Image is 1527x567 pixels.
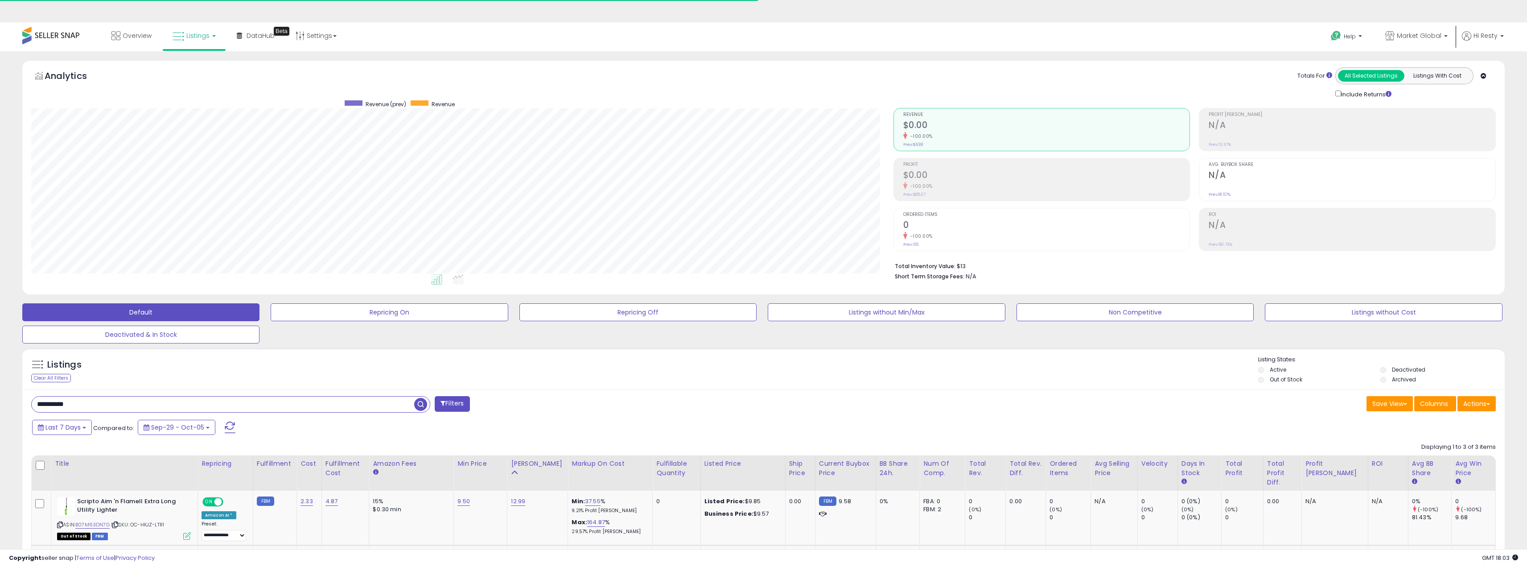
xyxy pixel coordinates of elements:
[1181,478,1187,486] small: Days In Stock.
[1329,89,1402,99] div: Include Returns
[1455,478,1461,486] small: Avg Win Price.
[9,554,155,563] div: seller snap | |
[572,518,587,526] b: Max:
[1372,497,1401,505] div: N/A
[1404,70,1470,82] button: Listings With Cost
[300,497,313,506] a: 2.33
[704,459,782,468] div: Listed Price
[1270,366,1286,373] label: Active
[373,505,447,513] div: $0.30 min
[257,497,274,506] small: FBM
[880,459,916,478] div: BB Share 24h.
[457,459,503,468] div: Min Price
[373,459,450,468] div: Amazon Fees
[77,497,185,516] b: Scripto Aim 'n FlameII Extra Long Utility Lighter
[1462,31,1504,51] a: Hi Resty
[585,497,601,506] a: 37.55
[572,497,585,505] b: Min:
[9,554,41,562] strong: Copyright
[572,518,646,535] div: %
[222,498,236,506] span: OFF
[1265,303,1502,321] button: Listings without Cost
[1181,459,1218,478] div: Days In Stock
[1297,72,1332,80] div: Totals For
[704,497,745,505] b: Listed Price:
[839,497,851,505] span: 9.58
[1225,459,1259,478] div: Total Profit
[1209,242,1232,247] small: Prev: 60.73%
[907,183,933,190] small: -100.00%
[373,497,447,505] div: 15%
[1338,70,1404,82] button: All Selected Listings
[1412,497,1451,505] div: 0%
[907,133,933,140] small: -100.00%
[572,459,649,468] div: Markup on Cost
[1455,513,1495,521] div: 9.68
[1050,459,1087,478] div: Ordered Items
[1209,112,1495,117] span: Profit [PERSON_NAME]
[1392,376,1416,383] label: Archived
[1461,506,1482,513] small: (-100%)
[903,142,923,147] small: Prev: $638
[111,521,164,528] span: | SKU: OC-HKJZ-LTR1
[969,506,981,513] small: (0%)
[519,303,757,321] button: Repricing Off
[966,272,976,281] span: N/A
[511,497,525,506] a: 12.99
[325,459,365,478] div: Fulfillment Cost
[202,521,246,541] div: Preset:
[1379,22,1454,51] a: Market Global
[903,170,1190,182] h2: $0.00
[203,498,214,506] span: ON
[202,511,236,519] div: Amazon AI *
[1209,212,1495,217] span: ROI
[1392,366,1425,373] label: Deactivated
[22,326,259,344] button: Deactivated & In Stock
[903,162,1190,167] span: Profit
[57,497,75,515] img: 31x9u0t1CcL._SL40_.jpg
[907,233,933,240] small: -100.00%
[587,518,605,527] a: 164.87
[1455,497,1495,505] div: 0
[45,423,81,432] span: Last 7 Days
[1095,459,1133,478] div: Avg Selling Price
[1141,497,1177,505] div: 0
[704,509,753,518] b: Business Price:
[432,100,455,108] span: Revenue
[1209,192,1231,197] small: Prev: 81.57%
[76,554,114,562] a: Terms of Use
[1330,30,1342,41] i: Get Help
[1473,31,1498,40] span: Hi Resty
[151,423,204,432] span: Sep-29 - Oct-05
[47,359,82,371] h5: Listings
[572,497,646,514] div: %
[57,533,91,540] span: All listings that are currently out of stock and unavailable for purchase on Amazon
[1267,459,1298,487] div: Total Profit Diff.
[457,497,470,506] a: 9.50
[1225,497,1263,505] div: 0
[895,260,1489,271] li: $13
[895,262,955,270] b: Total Inventory Value:
[572,529,646,535] p: 29.57% Profit [PERSON_NAME]
[247,31,275,40] span: DataHub
[1305,497,1361,505] div: N/A
[271,303,508,321] button: Repricing On
[1141,513,1177,521] div: 0
[1344,33,1356,40] span: Help
[300,459,318,468] div: Cost
[568,455,653,491] th: The percentage added to the cost of goods (COGS) that forms the calculator for Min & Max prices.
[789,497,808,505] div: 0.00
[32,420,92,435] button: Last 7 Days
[903,192,926,197] small: Prev: $85.27
[166,22,222,49] a: Listings
[1305,459,1364,478] div: Profit [PERSON_NAME]
[289,22,343,49] a: Settings
[93,424,134,432] span: Compared to:
[511,459,564,468] div: [PERSON_NAME]
[75,521,110,529] a: B07M63DN7G
[1181,506,1194,513] small: (0%)
[1050,497,1091,505] div: 0
[704,510,778,518] div: $9.57
[923,505,958,513] div: FBM: 2
[1418,506,1438,513] small: (-100%)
